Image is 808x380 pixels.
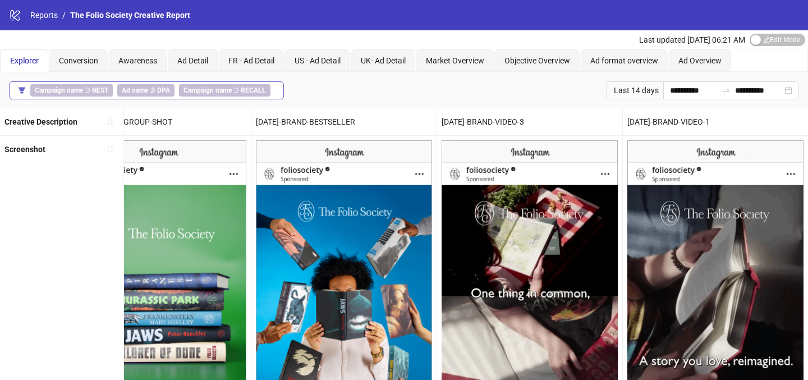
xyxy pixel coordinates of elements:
div: [DATE]-BRAND-VIDEO-1 [623,108,808,135]
b: RECALL [241,86,266,94]
b: Campaign name [35,86,83,94]
span: ∋ [30,84,113,97]
span: sort-ascending [106,118,114,126]
span: US - Ad Detail [295,56,341,65]
button: Campaign name ∋ NESTAd name ∌ DPACampaign name ∋ RECALL [9,81,284,99]
div: [DATE]-BRAND-VIDEO-3 [437,108,622,135]
b: Ad name [122,86,148,94]
b: NEST [92,86,108,94]
span: Conversion [59,56,98,65]
b: Screenshot [4,145,45,154]
div: [DATE]-BRAND-GROUP-SHOT [66,108,251,135]
li: / [62,9,66,21]
span: Objective Overview [504,56,570,65]
span: Ad Overview [678,56,722,65]
b: DPA [157,86,170,94]
span: Ad format overview [590,56,658,65]
span: to [722,86,731,95]
span: filter [18,86,26,94]
b: Creative Description [4,117,77,126]
a: Reports [28,9,60,21]
span: Last updated [DATE] 06:21 AM [639,35,745,44]
b: Campaign name [183,86,232,94]
span: The Folio Society Creative Report [70,11,190,20]
span: Awareness [118,56,157,65]
span: UK- Ad Detail [361,56,406,65]
span: swap-right [722,86,731,95]
span: Explorer [10,56,39,65]
div: [DATE]-BRAND-BESTSELLER [251,108,437,135]
span: ∌ [117,84,175,97]
span: Market Overview [426,56,484,65]
span: FR - Ad Detail [228,56,274,65]
span: Ad Detail [177,56,208,65]
div: Last 14 days [607,81,663,99]
span: sort-ascending [106,145,114,153]
span: ∋ [179,84,270,97]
